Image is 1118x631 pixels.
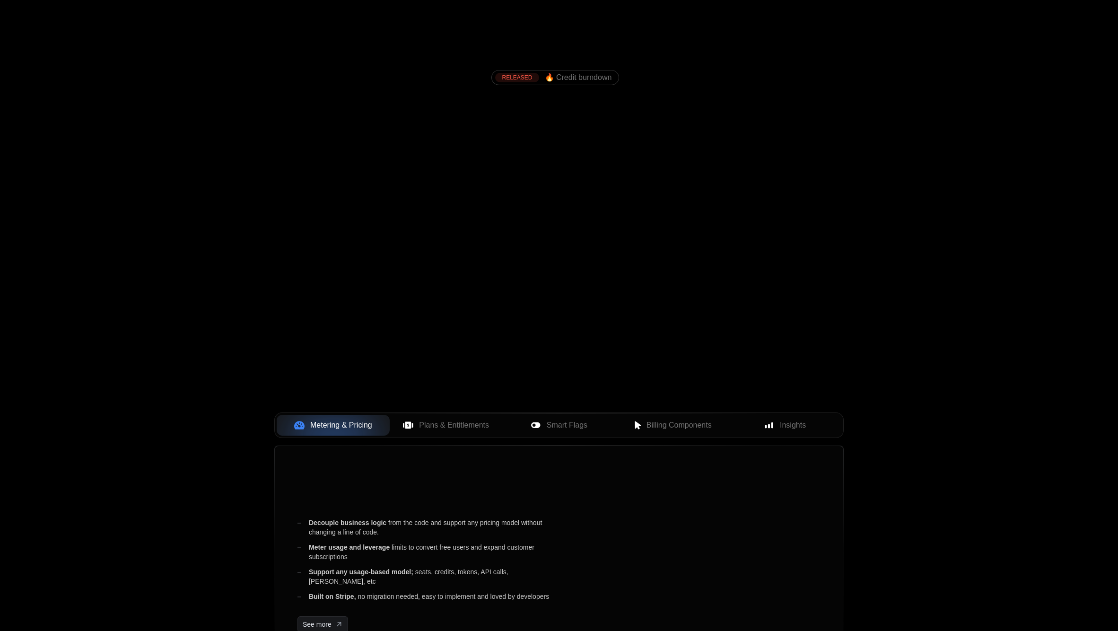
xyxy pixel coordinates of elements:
[303,620,332,629] span: See more
[297,567,566,586] div: seats, credits, tokens, API calls, [PERSON_NAME], etc
[547,420,587,431] span: Smart Flags
[297,518,566,537] div: from the code and support any pricing model without changing a line of code.
[545,73,612,82] span: 🔥 Credit burndown
[297,592,566,601] div: no migration needed, easy to implement and loved by developers
[495,73,611,82] a: [object Object],[object Object]
[309,593,356,600] span: Built on Stripe,
[646,420,712,431] span: Billing Components
[390,415,503,436] button: Plans & Entitlements
[297,543,566,561] div: limits to convert free users and expand customer subscriptions
[309,568,413,576] span: Support any usage-based model;
[309,543,390,551] span: Meter usage and leverage
[495,73,539,82] div: RELEASED
[419,420,489,431] span: Plans & Entitlements
[309,519,386,526] span: Decouple business logic
[277,415,390,436] button: Metering & Pricing
[310,420,372,431] span: Metering & Pricing
[728,415,841,436] button: Insights
[503,415,616,436] button: Smart Flags
[615,415,728,436] button: Billing Components
[780,420,806,431] span: Insights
